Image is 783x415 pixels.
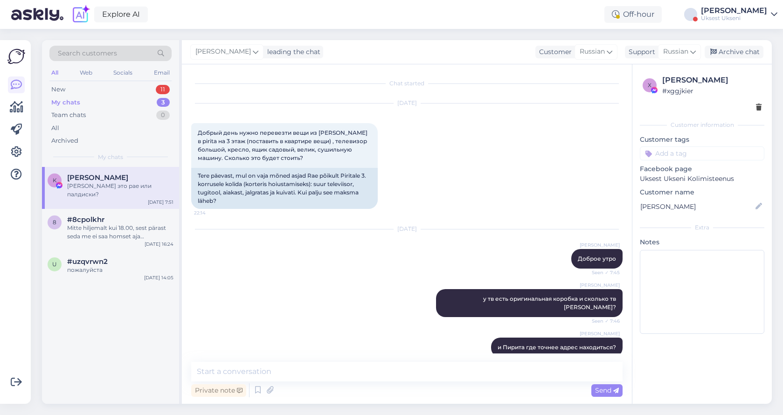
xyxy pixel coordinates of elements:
[640,187,764,197] p: Customer name
[51,85,65,94] div: New
[585,269,620,276] span: Seen ✓ 7:45
[640,223,764,232] div: Extra
[263,47,320,57] div: leading the chat
[51,136,78,145] div: Archived
[194,209,229,216] span: 22:14
[705,46,763,58] div: Archive chat
[535,47,572,57] div: Customer
[144,274,173,281] div: [DATE] 14:05
[51,98,80,107] div: My chats
[640,146,764,160] input: Add a tag
[498,344,616,351] span: и Пирита где точнее адрес находиться?
[156,111,170,120] div: 0
[7,48,25,65] img: Askly Logo
[67,215,104,224] span: #8cpolkhr
[67,257,108,266] span: #uzqvrwn2
[58,48,117,58] span: Search customers
[580,282,620,289] span: [PERSON_NAME]
[71,5,90,24] img: explore-ai
[156,85,170,94] div: 11
[701,7,777,22] a: [PERSON_NAME]Uksest Ukseni
[585,318,620,325] span: Seen ✓ 7:46
[98,153,123,161] span: My chats
[191,99,623,107] div: [DATE]
[604,6,662,23] div: Off-hour
[51,124,59,133] div: All
[640,135,764,145] p: Customer tags
[701,14,767,22] div: Uksest Ukseni
[49,67,60,79] div: All
[191,384,246,397] div: Private note
[148,199,173,206] div: [DATE] 7:51
[145,241,173,248] div: [DATE] 16:24
[191,79,623,88] div: Chat started
[640,164,764,174] p: Facebook page
[662,86,762,96] div: # xggjkier
[78,67,94,79] div: Web
[640,237,764,247] p: Notes
[640,201,754,212] input: Add name
[662,75,762,86] div: [PERSON_NAME]
[578,255,616,262] span: Доброе утро
[152,67,172,79] div: Email
[580,242,620,249] span: [PERSON_NAME]
[191,168,378,209] div: Tere päevast, mul on vaja mõned asjad Rae põikult Piritale 3. korrusele kolida (korteris hoiustam...
[640,121,764,129] div: Customer information
[595,386,619,394] span: Send
[640,174,764,184] p: Uksest Ukseni Kolimisteenus
[53,219,56,226] span: 8
[67,182,173,199] div: [PERSON_NAME] это рае или палдиски?
[701,7,767,14] div: [PERSON_NAME]
[625,47,655,57] div: Support
[53,177,57,184] span: K
[67,266,173,274] div: пожалуйста
[111,67,134,79] div: Socials
[663,47,688,57] span: Russian
[51,111,86,120] div: Team chats
[94,7,148,22] a: Explore AI
[198,129,369,161] span: Добрый день нужно перевезти вещи из [PERSON_NAME] в pirita на 3 этаж (поставить в квартире вещи) ...
[580,330,620,337] span: [PERSON_NAME]
[67,173,128,182] span: Kirill Sevtsenko
[191,225,623,233] div: [DATE]
[67,224,173,241] div: Mitte hiljemalt kui 18.00, sest pärast seda me ei saa homset aja garanteerida
[580,47,605,57] span: Russian
[195,47,251,57] span: [PERSON_NAME]
[648,82,651,89] span: x
[52,261,57,268] span: u
[483,295,617,311] span: у тв есть оригинальная коробка и сколько тв [PERSON_NAME]?
[157,98,170,107] div: 3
